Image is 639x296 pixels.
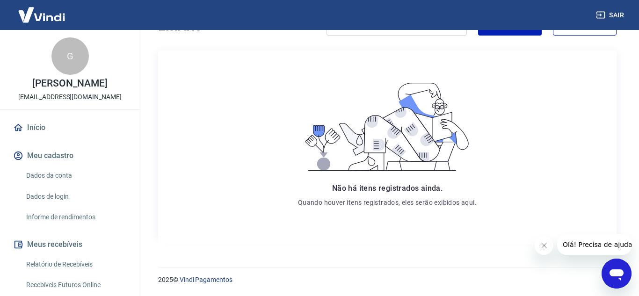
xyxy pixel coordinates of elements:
a: Início [11,117,129,138]
p: [PERSON_NAME] [32,79,107,88]
a: Recebíveis Futuros Online [22,275,129,295]
p: Quando houver itens registrados, eles serão exibidos aqui. [298,198,477,207]
p: 2025 © [158,275,617,285]
span: Olá! Precisa de ajuda? [6,7,79,14]
div: G [51,37,89,75]
a: Dados de login [22,187,129,206]
p: [EMAIL_ADDRESS][DOMAIN_NAME] [18,92,122,102]
button: Sair [594,7,628,24]
button: Meus recebíveis [11,234,129,255]
img: Vindi [11,0,72,29]
iframe: Mensagem da empresa [557,234,632,255]
a: Informe de rendimentos [22,208,129,227]
a: Vindi Pagamentos [180,276,232,283]
a: Relatório de Recebíveis [22,255,129,274]
iframe: Botão para abrir a janela de mensagens [602,259,632,289]
iframe: Fechar mensagem [535,236,553,255]
span: Não há itens registrados ainda. [332,184,443,193]
a: Dados da conta [22,166,129,185]
button: Meu cadastro [11,145,129,166]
